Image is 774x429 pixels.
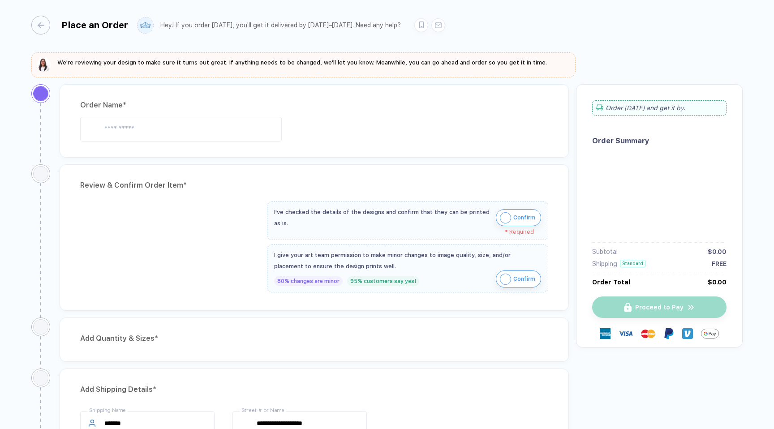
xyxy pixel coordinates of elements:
div: I've checked the details of the designs and confirm that they can be printed as is. [274,206,491,229]
div: Add Quantity & Sizes [80,331,548,346]
img: icon [500,274,511,285]
img: visa [619,326,633,341]
span: Confirm [513,210,535,225]
img: sophie [37,58,51,72]
img: icon [500,212,511,223]
div: FREE [712,260,727,267]
img: GPay [701,325,719,343]
img: master-card [641,326,655,341]
div: Order Summary [592,137,727,145]
div: Add Shipping Details [80,382,548,397]
div: Order Name [80,98,548,112]
span: We're reviewing your design to make sure it turns out great. If anything needs to be changed, we'... [57,59,547,66]
div: Hey! If you order [DATE], you'll get it delivered by [DATE]–[DATE]. Need any help? [160,21,401,29]
span: Confirm [513,272,535,286]
img: Venmo [682,328,693,339]
div: Standard [620,260,645,267]
button: iconConfirm [496,209,541,226]
img: express [600,328,611,339]
div: * Required [274,229,534,235]
img: user profile [138,17,153,33]
div: I give your art team permission to make minor changes to image quality, size, and/or placement to... [274,249,541,272]
div: Shipping [592,260,617,267]
div: Place an Order [61,20,128,30]
div: $0.00 [708,279,727,286]
button: We're reviewing your design to make sure it turns out great. If anything needs to be changed, we'... [37,58,547,72]
div: 95% customers say yes! [347,276,419,286]
div: Order [DATE] and get it by . [592,100,727,116]
div: $0.00 [708,248,727,255]
div: 80% changes are minor [274,276,343,286]
button: iconConfirm [496,270,541,287]
div: Order Total [592,279,630,286]
img: Paypal [663,328,674,339]
div: Subtotal [592,248,618,255]
div: Review & Confirm Order Item [80,178,548,193]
